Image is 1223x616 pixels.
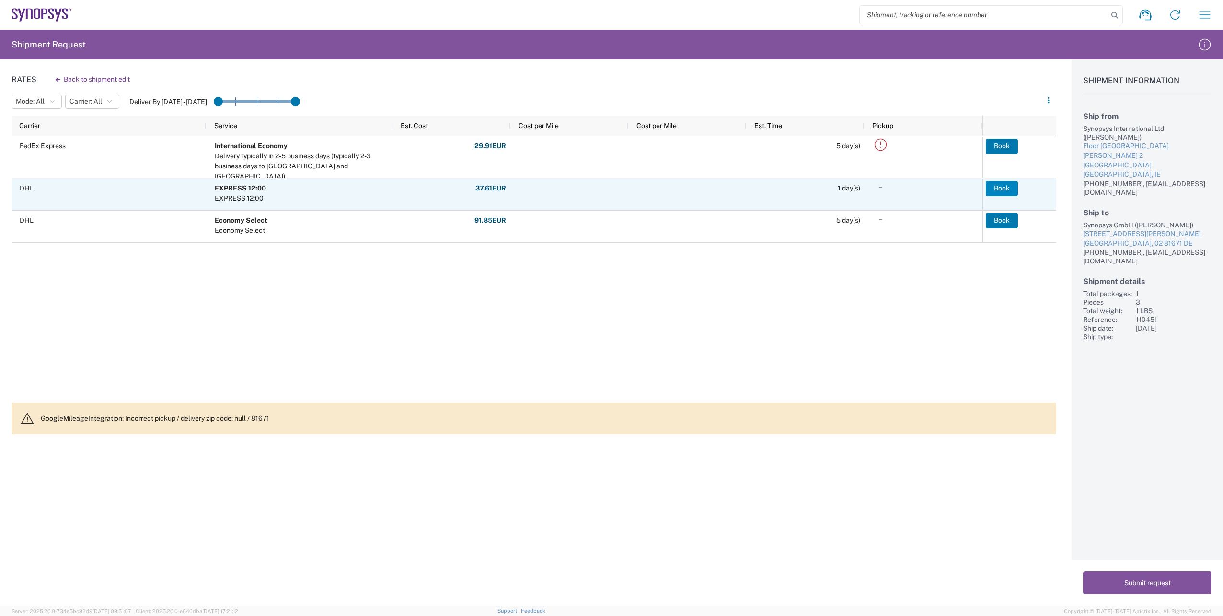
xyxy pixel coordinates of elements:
[1083,332,1132,341] div: Ship type:
[1083,112,1211,121] h2: Ship from
[129,97,207,106] label: Deliver By [DATE] - [DATE]
[1083,76,1211,95] h1: Shipment Information
[474,142,506,151] strong: 29.91 EUR
[1136,315,1211,324] div: 110451
[1083,229,1211,239] div: [STREET_ADDRESS][PERSON_NAME]
[1083,142,1211,170] div: Floor [GEOGRAPHIC_DATA][PERSON_NAME] 2 [GEOGRAPHIC_DATA]
[202,608,238,614] span: [DATE] 17:21:12
[986,139,1018,154] button: Book
[12,608,131,614] span: Server: 2025.20.0-734e5bc92d9
[754,122,782,130] span: Est. Time
[20,184,34,192] span: DHL
[1136,289,1211,298] div: 1
[92,608,131,614] span: [DATE] 09:51:07
[474,213,507,228] button: 91.85EUR
[401,122,428,130] span: Est. Cost
[1136,324,1211,332] div: [DATE]
[20,216,34,224] span: DHL
[1083,142,1211,179] a: Floor [GEOGRAPHIC_DATA][PERSON_NAME] 2 [GEOGRAPHIC_DATA][GEOGRAPHIC_DATA], IE
[215,225,267,236] div: Economy Select
[41,414,1048,423] p: GoogleMileageIntegration: Incorrect pickup / delivery zip code: null / 81671
[1083,124,1211,142] div: Synopsys International Ltd ([PERSON_NAME])
[48,71,138,88] button: Back to shipment edit
[12,39,86,50] h2: Shipment Request
[1083,239,1211,249] div: [GEOGRAPHIC_DATA], 02 81671 DE
[1083,315,1132,324] div: Reference:
[474,216,506,225] strong: 91.85 EUR
[636,122,677,130] span: Cost per Mile
[860,6,1108,24] input: Shipment, tracking or reference number
[12,95,62,109] button: Mode: All
[215,151,389,181] div: Delivery typically in 2-5 business days (typically 2-3 business days to Canada and Mexico).
[1136,298,1211,307] div: 3
[1136,307,1211,315] div: 1 LBS
[836,142,860,150] span: 5 day(s)
[69,97,102,106] span: Carrier: All
[986,181,1018,196] button: Book
[474,139,507,154] button: 29.91EUR
[1083,208,1211,217] h2: Ship to
[1083,289,1132,298] div: Total packages:
[12,75,36,84] h1: Rates
[1083,179,1211,197] div: [PHONE_NUMBER], [EMAIL_ADDRESS][DOMAIN_NAME]
[215,184,266,192] b: EXPRESS 12:00
[1064,607,1211,616] span: Copyright © [DATE]-[DATE] Agistix Inc., All Rights Reserved
[1083,307,1132,315] div: Total weight:
[16,97,45,106] span: Mode: All
[986,213,1018,228] button: Book
[1083,170,1211,179] div: [GEOGRAPHIC_DATA], IE
[519,122,559,130] span: Cost per Mile
[838,184,860,192] span: 1 day(s)
[872,122,893,130] span: Pickup
[836,216,860,224] span: 5 day(s)
[475,181,507,196] button: 37.61EUR
[65,95,119,109] button: Carrier: All
[1083,571,1211,594] button: Submit request
[475,184,506,193] strong: 37.61 EUR
[214,122,237,130] span: Service
[136,608,238,614] span: Client: 2025.20.0-e640dba
[1083,277,1211,286] h2: Shipment details
[19,122,40,130] span: Carrier
[1083,324,1132,332] div: Ship date:
[1083,248,1211,265] div: [PHONE_NUMBER], [EMAIL_ADDRESS][DOMAIN_NAME]
[215,142,288,150] b: International Economy
[1083,298,1132,307] div: Pieces
[20,142,66,150] span: FedEx Express
[1083,229,1211,248] a: [STREET_ADDRESS][PERSON_NAME][GEOGRAPHIC_DATA], 02 81671 DE
[1083,221,1211,229] div: Synopsys GmbH ([PERSON_NAME])
[215,216,267,224] b: Economy Select
[497,608,521,614] a: Support
[521,608,545,614] a: Feedback
[215,193,266,203] div: EXPRESS 12:00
